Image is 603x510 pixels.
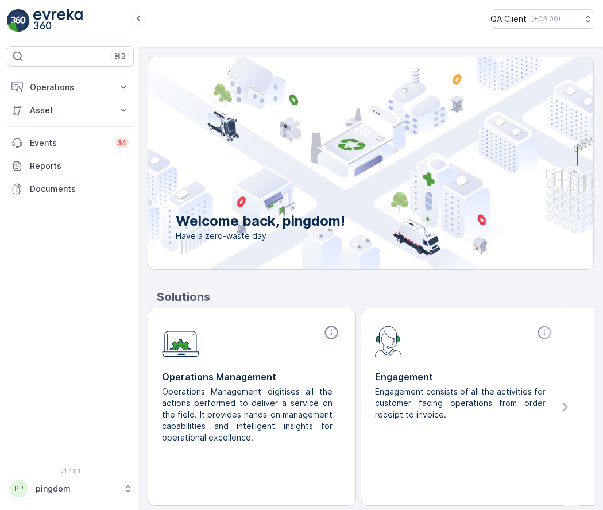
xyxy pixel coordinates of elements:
p: QA Client [490,13,527,25]
p: Engagement consists of all the activities for customer facing operations from order receipt to in... [375,386,546,420]
img: module-icon [375,324,402,357]
p: Asset [30,105,111,116]
a: Documents [7,177,134,200]
button: QA Client(+03:00) [490,9,594,29]
span: Have a zero-waste day [176,230,345,242]
p: Operations Management [162,370,342,384]
p: Solutions [157,288,594,306]
span: v 1.48.1 [7,467,134,474]
p: Operations Management digitises all the actions performed to deliver a service on the field. It p... [162,386,333,443]
a: Events34 [7,132,134,154]
button: Asset [7,99,134,122]
div: PP [10,480,28,498]
p: pingdom [36,483,118,494]
p: ⌘B [114,52,126,61]
a: Reports [7,154,134,177]
p: ( +03:00 ) [531,14,561,24]
p: Documents [30,183,129,195]
img: module-icon [162,324,199,357]
p: Welcome back, pingdom! [176,212,345,230]
p: Operations [30,82,111,93]
button: PPpingdom [7,477,134,501]
img: logo_light-DOdMpM7g.png [33,9,83,32]
button: Operations [7,76,134,99]
p: Events [30,137,108,149]
img: city illustration [96,57,593,269]
p: Engagement [375,370,555,384]
img: logo [7,9,30,32]
p: 34 [117,138,127,148]
p: Reports [30,160,129,172]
